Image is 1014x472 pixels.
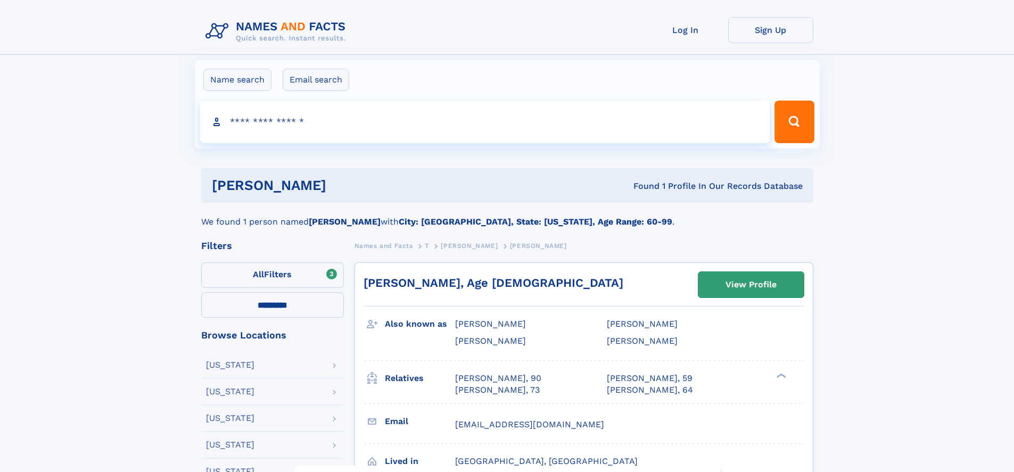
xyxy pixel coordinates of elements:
[698,272,804,297] a: View Profile
[728,17,813,43] a: Sign Up
[309,217,381,227] b: [PERSON_NAME]
[425,242,429,250] span: T
[607,319,678,329] span: [PERSON_NAME]
[385,452,455,470] h3: Lived in
[455,336,526,346] span: [PERSON_NAME]
[200,101,770,143] input: search input
[441,242,498,250] span: [PERSON_NAME]
[201,203,813,228] div: We found 1 person named with .
[201,241,344,251] div: Filters
[425,239,429,252] a: T
[455,456,638,466] span: [GEOGRAPHIC_DATA], [GEOGRAPHIC_DATA]
[203,69,271,91] label: Name search
[455,319,526,329] span: [PERSON_NAME]
[364,276,623,289] a: [PERSON_NAME], Age [DEMOGRAPHIC_DATA]
[726,272,777,297] div: View Profile
[385,369,455,387] h3: Relatives
[201,262,344,288] label: Filters
[455,419,604,429] span: [EMAIL_ADDRESS][DOMAIN_NAME]
[480,180,803,192] div: Found 1 Profile In Our Records Database
[206,361,254,369] div: [US_STATE]
[212,179,480,192] h1: [PERSON_NAME]
[399,217,672,227] b: City: [GEOGRAPHIC_DATA], State: [US_STATE], Age Range: 60-99
[643,17,728,43] a: Log In
[253,269,264,279] span: All
[206,414,254,423] div: [US_STATE]
[283,69,349,91] label: Email search
[441,239,498,252] a: [PERSON_NAME]
[385,412,455,430] h3: Email
[607,372,693,384] a: [PERSON_NAME], 59
[607,336,678,346] span: [PERSON_NAME]
[774,101,814,143] button: Search Button
[201,330,344,340] div: Browse Locations
[355,239,413,252] a: Names and Facts
[201,17,355,46] img: Logo Names and Facts
[510,242,567,250] span: [PERSON_NAME]
[206,387,254,396] div: [US_STATE]
[206,441,254,449] div: [US_STATE]
[455,384,540,396] a: [PERSON_NAME], 73
[455,372,541,384] a: [PERSON_NAME], 90
[774,372,787,379] div: ❯
[385,315,455,333] h3: Also known as
[607,384,693,396] a: [PERSON_NAME], 64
